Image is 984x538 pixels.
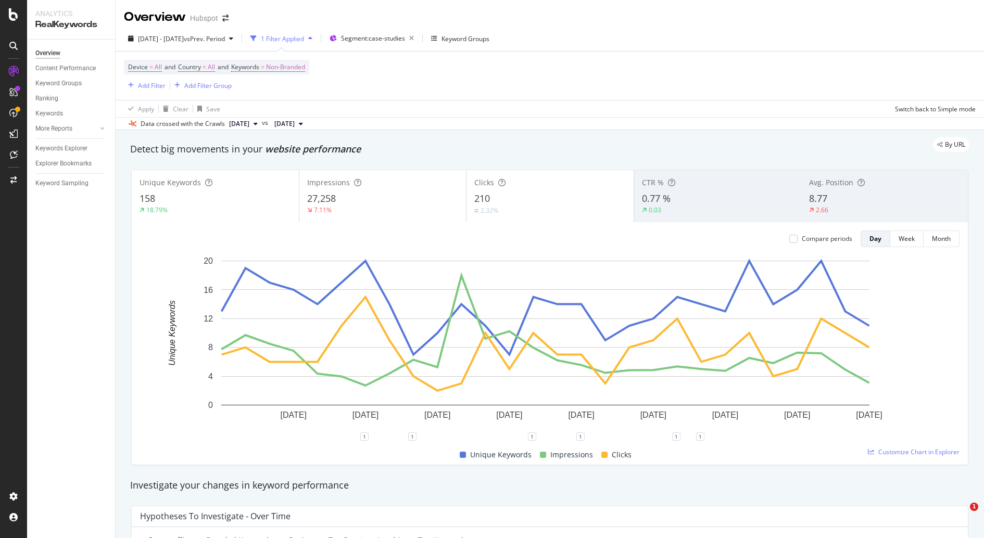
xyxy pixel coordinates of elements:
span: Non-Branded [266,60,305,74]
a: Ranking [35,93,108,104]
div: 1 [696,432,704,441]
div: 7.11% [314,206,332,214]
button: Segment:case-studies [325,30,418,47]
span: = [261,62,264,71]
text: 12 [204,314,213,323]
div: 2.66 [816,206,828,214]
div: 1 [672,432,680,441]
div: 0.03 [649,206,661,214]
div: Add Filter Group [184,81,232,90]
iframe: Intercom live chat [949,503,974,528]
text: 20 [204,257,213,265]
div: Data crossed with the Crawls [141,119,225,129]
button: Keyword Groups [427,30,494,47]
span: vs Prev. Period [184,34,225,43]
button: Apply [124,100,154,117]
div: Switch back to Simple mode [895,105,976,113]
svg: A chart. [140,255,950,437]
span: Impressions [550,449,593,461]
div: Clear [173,105,188,113]
a: Keyword Groups [35,78,108,89]
span: Avg. Position [809,177,853,187]
button: Add Filter [124,79,166,92]
button: Month [924,230,960,247]
div: Explorer Bookmarks [35,158,92,169]
div: Save [206,105,220,113]
div: RealKeywords [35,19,107,31]
div: Apply [138,105,154,113]
div: 1 [528,432,536,441]
text: 0 [208,401,213,409]
div: More Reports [35,123,72,134]
div: 1 [576,432,585,441]
div: Analytics [35,8,107,19]
span: and [218,62,229,71]
span: All [155,60,162,74]
button: Clear [159,100,188,117]
span: 1 [970,503,978,511]
div: Keywords [35,108,63,119]
span: Clicks [474,177,494,187]
text: [DATE] [640,411,666,419]
text: [DATE] [496,411,522,419]
span: 8.77 [809,192,827,204]
span: Unique Keywords [140,177,201,187]
span: [DATE] - [DATE] [138,34,184,43]
a: More Reports [35,123,97,134]
div: Compare periods [802,234,852,243]
span: Clicks [612,449,632,461]
button: Save [193,100,220,117]
div: Ranking [35,93,58,104]
div: Hubspot [190,13,218,23]
a: Keywords [35,108,108,119]
span: Keywords [231,62,259,71]
div: Week [899,234,915,243]
div: legacy label [933,137,969,152]
text: 4 [208,372,213,381]
div: Day [869,234,881,243]
a: Overview [35,48,108,59]
text: [DATE] [784,411,810,419]
a: Keywords Explorer [35,143,108,154]
span: 210 [474,192,490,204]
button: [DATE] [225,118,262,130]
text: [DATE] [712,411,738,419]
div: arrow-right-arrow-left [222,15,229,22]
div: 18.79% [146,206,168,214]
button: Day [861,230,890,247]
text: [DATE] [281,411,307,419]
button: 1 Filter Applied [246,30,317,47]
text: 16 [204,285,213,294]
span: vs [262,118,270,127]
div: 1 [360,432,369,441]
div: 1 [408,432,417,441]
button: Add Filter Group [170,79,232,92]
div: Investigate your changes in keyword performance [130,479,969,492]
div: Overview [124,8,186,26]
span: CTR % [642,177,664,187]
div: Hypotheses to Investigate - Over Time [140,511,291,521]
text: [DATE] [424,411,450,419]
span: Segment: case-studies [341,34,405,43]
button: [DATE] [270,118,307,130]
span: Device [128,62,148,71]
span: Unique Keywords [470,449,532,461]
div: 2.32% [481,206,498,215]
a: Customize Chart in Explorer [868,447,960,456]
button: [DATE] - [DATE]vsPrev. Period [124,30,237,47]
button: Week [890,230,924,247]
span: 158 [140,192,155,204]
span: 27,258 [307,192,336,204]
div: Keyword Groups [441,34,489,43]
span: = [149,62,153,71]
img: Equal [474,209,478,212]
div: Keyword Groups [35,78,82,89]
div: 1 Filter Applied [261,34,304,43]
span: and [165,62,175,71]
span: By URL [945,142,965,148]
span: 2025 Sep. 16th [229,119,249,129]
div: Month [932,234,951,243]
span: 2025 Aug. 19th [274,119,295,129]
div: Content Performance [35,63,96,74]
